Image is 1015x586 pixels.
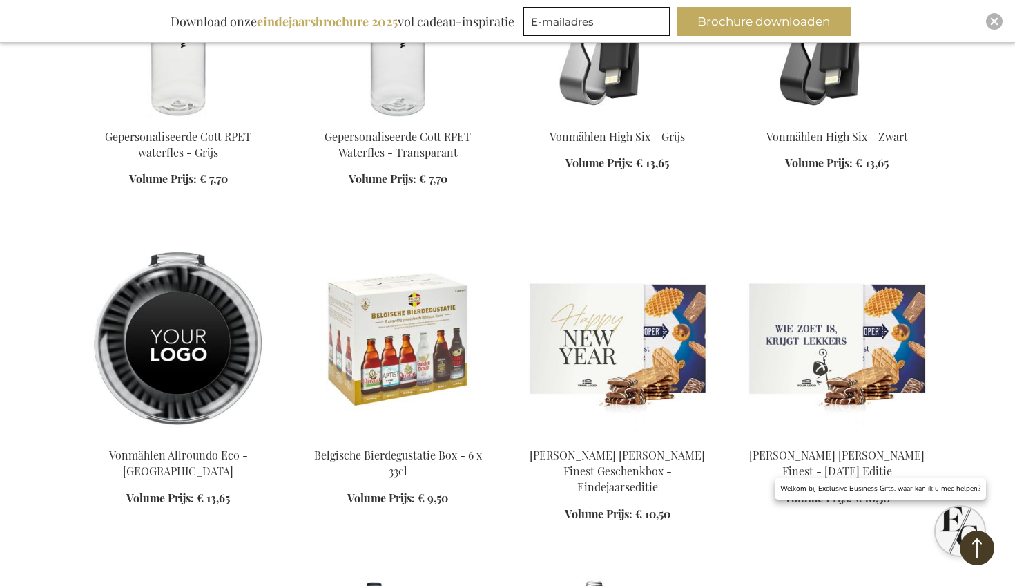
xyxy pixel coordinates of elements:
[164,7,521,36] div: Download onze vol cadeau-inspiratie
[418,491,448,505] span: € 9,50
[299,431,496,444] a: Tasting Set Belgian Beers
[565,507,632,521] span: Volume Prijs:
[129,171,197,186] span: Volume Prijs:
[986,13,1003,30] div: Close
[314,448,482,478] a: Belgische Bierdegustatie Box - 6 x 33cl
[530,448,705,494] a: [PERSON_NAME] [PERSON_NAME] Finest Geschenkbox - Eindejaarseditie
[565,155,669,171] a: Volume Prijs: € 13,65
[347,491,415,505] span: Volume Prijs:
[635,507,670,521] span: € 10,50
[349,171,416,186] span: Volume Prijs:
[677,7,851,36] button: Brochure downloaden
[257,13,398,30] b: eindejaarsbrochure 2025
[855,155,889,170] span: € 13,65
[197,491,230,505] span: € 13,65
[79,243,277,436] img: allroundo® eco vonmahlen
[738,243,936,436] img: Jules Destrooper Jules' Finest - St Nicholas Edition
[785,155,853,170] span: Volume Prijs:
[126,491,230,507] a: Volume Prijs: € 13,65
[636,155,669,170] span: € 13,65
[565,155,633,170] span: Volume Prijs:
[855,491,890,505] span: € 10,50
[565,507,670,522] a: Volume Prijs: € 10,50
[766,129,908,144] a: Vonmählen High Six - Zwart
[79,112,277,125] a: Cott RPET water bottle 600 ML
[347,491,448,507] a: Volume Prijs: € 9,50
[990,17,998,26] img: Close
[129,171,228,187] a: Volume Prijs: € 7,70
[79,431,277,444] a: allroundo® eco vonmahlen
[349,171,447,187] a: Volume Prijs: € 7,70
[738,431,936,444] a: Jules Destrooper Jules' Finest - St Nicholas Edition
[109,448,248,478] a: Vonmählen Allroundo Eco - [GEOGRAPHIC_DATA]
[105,129,251,160] a: Gepersonaliseerde Cott RPET waterfles - Grijs
[519,112,716,125] a: The All-in-One Backup Cable Vonmahlen high six
[126,491,194,505] span: Volume Prijs:
[200,171,228,186] span: € 7,70
[299,243,496,436] img: Tasting Set Belgian Beers
[419,171,447,186] span: € 7,70
[519,243,716,436] img: Jules Destrooper Jules' Finest Gift Box - End Of The Year
[785,155,889,171] a: Volume Prijs: € 13,65
[738,112,936,125] a: Vonmählen High Six
[299,112,496,125] a: Cott RPET water bottle 600 ML
[325,129,471,160] a: Gepersonaliseerde Cott RPET Waterfles - Transparant
[523,7,674,40] form: marketing offers and promotions
[550,129,685,144] a: Vonmählen High Six - Grijs
[749,448,925,478] a: [PERSON_NAME] [PERSON_NAME] Finest - [DATE] Editie
[519,431,716,444] a: Jules Destrooper Jules' Finest Gift Box - End Of The Year
[784,491,852,505] span: Volume Prijs:
[523,7,670,36] input: E-mailadres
